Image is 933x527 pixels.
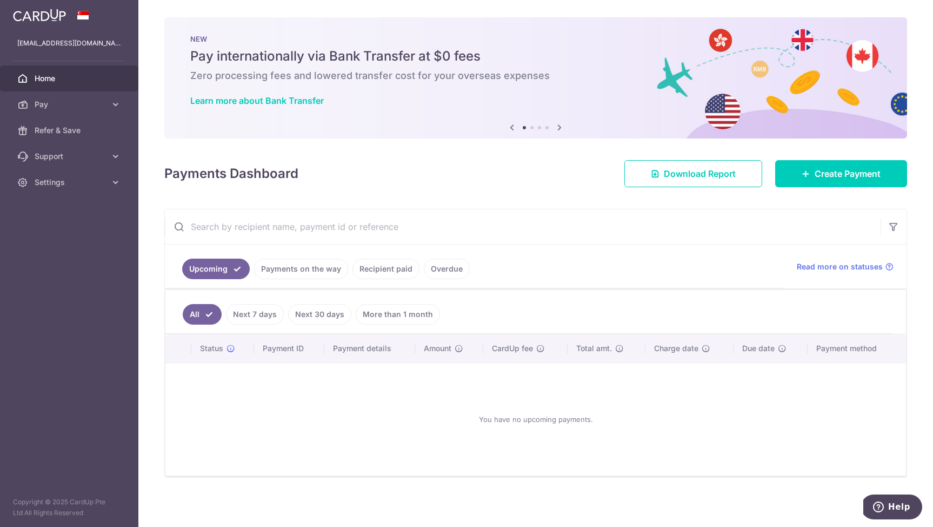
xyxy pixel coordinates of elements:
a: Next 7 days [226,304,284,325]
span: Charge date [654,343,698,354]
img: CardUp [13,9,66,22]
a: Create Payment [775,160,907,187]
p: NEW [190,35,881,43]
span: Download Report [664,167,736,180]
h5: Pay internationally via Bank Transfer at $0 fees [190,48,881,65]
a: More than 1 month [356,304,440,325]
span: Settings [35,177,106,188]
span: Total amt. [576,343,612,354]
span: Read more on statuses [797,261,883,272]
a: Download Report [624,160,762,187]
img: Bank transfer banner [164,17,907,139]
a: Upcoming [182,259,250,279]
a: Overdue [424,259,470,279]
iframe: Opens a widget where you can find more information [863,495,922,522]
div: You have no upcoming payments. [178,372,893,467]
p: [EMAIL_ADDRESS][DOMAIN_NAME] [17,38,121,49]
a: Recipient paid [352,259,419,279]
th: Payment details [324,334,415,363]
span: Due date [742,343,775,354]
span: CardUp fee [492,343,533,354]
a: Learn more about Bank Transfer [190,95,324,106]
th: Payment method [808,334,906,363]
a: All [183,304,222,325]
span: Amount [424,343,451,354]
span: Refer & Save [35,125,106,136]
h6: Zero processing fees and lowered transfer cost for your overseas expenses [190,69,881,82]
a: Next 30 days [288,304,351,325]
a: Payments on the way [254,259,348,279]
h4: Payments Dashboard [164,164,298,183]
input: Search by recipient name, payment id or reference [165,209,881,244]
span: Create Payment [815,167,881,180]
th: Payment ID [254,334,324,363]
span: Pay [35,99,106,110]
span: Support [35,151,106,162]
span: Home [35,73,106,84]
span: Status [200,343,223,354]
a: Read more on statuses [797,261,894,272]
